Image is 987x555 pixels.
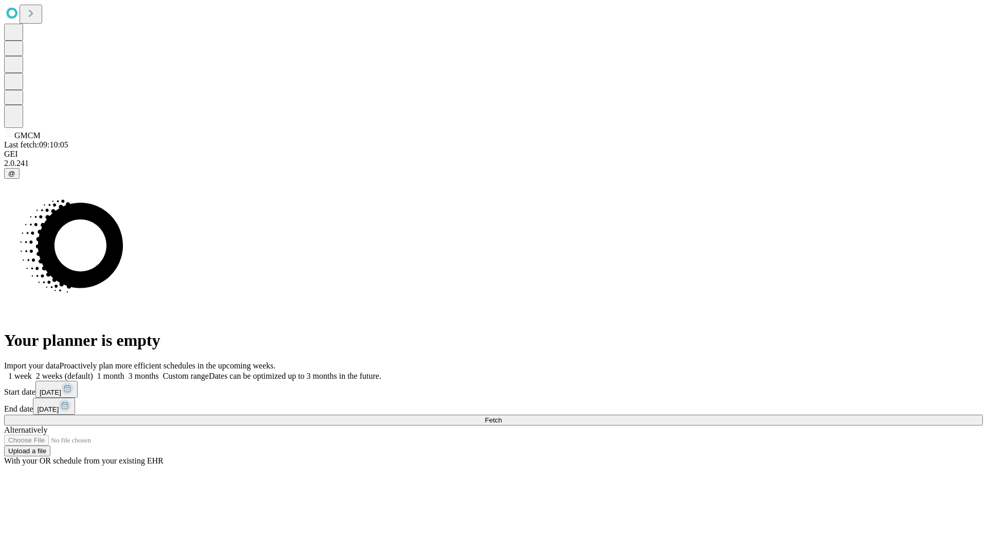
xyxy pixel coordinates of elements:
[60,361,276,370] span: Proactively plan more efficient schedules in the upcoming weeks.
[4,446,50,456] button: Upload a file
[129,372,159,380] span: 3 months
[40,388,61,396] span: [DATE]
[33,398,75,415] button: [DATE]
[163,372,209,380] span: Custom range
[4,140,68,149] span: Last fetch: 09:10:05
[8,372,32,380] span: 1 week
[97,372,124,380] span: 1 month
[14,131,41,140] span: GMCM
[4,150,983,159] div: GEI
[4,361,60,370] span: Import your data
[4,381,983,398] div: Start date
[37,405,59,413] span: [DATE]
[4,159,983,168] div: 2.0.241
[4,456,163,465] span: With your OR schedule from your existing EHR
[4,331,983,350] h1: Your planner is empty
[35,381,78,398] button: [DATE]
[4,425,47,434] span: Alternatively
[4,168,20,179] button: @
[485,416,502,424] span: Fetch
[4,415,983,425] button: Fetch
[36,372,93,380] span: 2 weeks (default)
[209,372,381,380] span: Dates can be optimized up to 3 months in the future.
[4,398,983,415] div: End date
[8,170,15,177] span: @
